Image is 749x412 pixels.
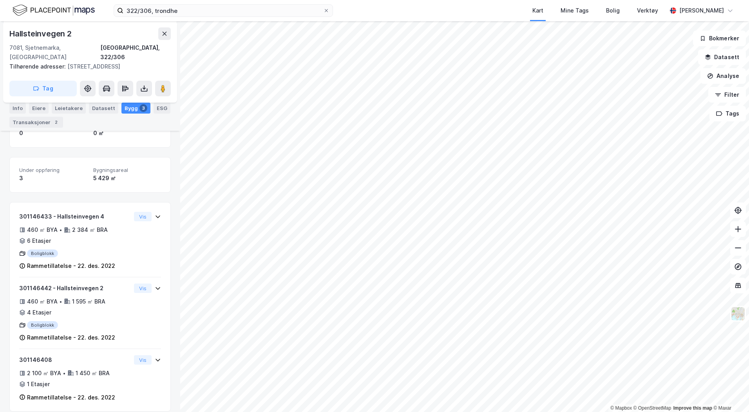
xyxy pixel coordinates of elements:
[561,6,589,15] div: Mine Tags
[27,369,61,378] div: 2 100 ㎡ BYA
[134,355,152,365] button: Vis
[27,308,51,317] div: 4 Etasjer
[9,81,77,96] button: Tag
[72,297,105,306] div: 1 595 ㎡ BRA
[76,369,110,378] div: 1 450 ㎡ BRA
[19,128,87,138] div: 0
[134,212,152,221] button: Vis
[154,103,170,114] div: ESG
[9,117,63,128] div: Transaksjoner
[9,27,73,40] div: Hallsteinvegen 2
[59,298,62,305] div: •
[123,5,323,16] input: Søk på adresse, matrikkel, gårdeiere, leietakere eller personer
[27,225,58,235] div: 460 ㎡ BYA
[610,405,632,411] a: Mapbox
[27,236,51,246] div: 6 Etasjer
[637,6,658,15] div: Verktøy
[9,62,165,71] div: [STREET_ADDRESS]
[9,63,67,70] span: Tilhørende adresser:
[72,225,108,235] div: 2 384 ㎡ BRA
[708,87,746,103] button: Filter
[710,374,749,412] div: Kontrollprogram for chat
[673,405,712,411] a: Improve this map
[93,128,161,138] div: 0 ㎡
[700,68,746,84] button: Analyse
[59,227,62,233] div: •
[19,167,87,173] span: Under oppføring
[29,103,49,114] div: Eiere
[27,379,50,389] div: 1 Etasjer
[139,104,147,112] div: 3
[19,355,131,365] div: 301146408
[27,297,58,306] div: 460 ㎡ BYA
[710,374,749,412] iframe: Chat Widget
[52,118,60,126] div: 2
[13,4,95,17] img: logo.f888ab2527a4732fd821a326f86c7f29.svg
[9,43,100,62] div: 7081, Sjetnemarka, [GEOGRAPHIC_DATA]
[9,103,26,114] div: Info
[52,103,86,114] div: Leietakere
[89,103,118,114] div: Datasett
[19,284,131,293] div: 301146442 - Hallsteinvegen 2
[693,31,746,46] button: Bokmerker
[606,6,620,15] div: Bolig
[19,212,131,221] div: 301146433 - Hallsteinvegen 4
[27,261,115,271] div: Rammetillatelse - 22. des. 2022
[121,103,150,114] div: Bygg
[93,173,161,183] div: 5 429 ㎡
[27,393,115,402] div: Rammetillatelse - 22. des. 2022
[731,306,745,321] img: Z
[698,49,746,65] button: Datasett
[19,173,87,183] div: 3
[532,6,543,15] div: Kart
[27,333,115,342] div: Rammetillatelse - 22. des. 2022
[633,405,671,411] a: OpenStreetMap
[100,43,171,62] div: [GEOGRAPHIC_DATA], 322/306
[93,167,161,173] span: Bygningsareal
[679,6,724,15] div: [PERSON_NAME]
[134,284,152,293] button: Vis
[709,106,746,121] button: Tags
[63,370,66,376] div: •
